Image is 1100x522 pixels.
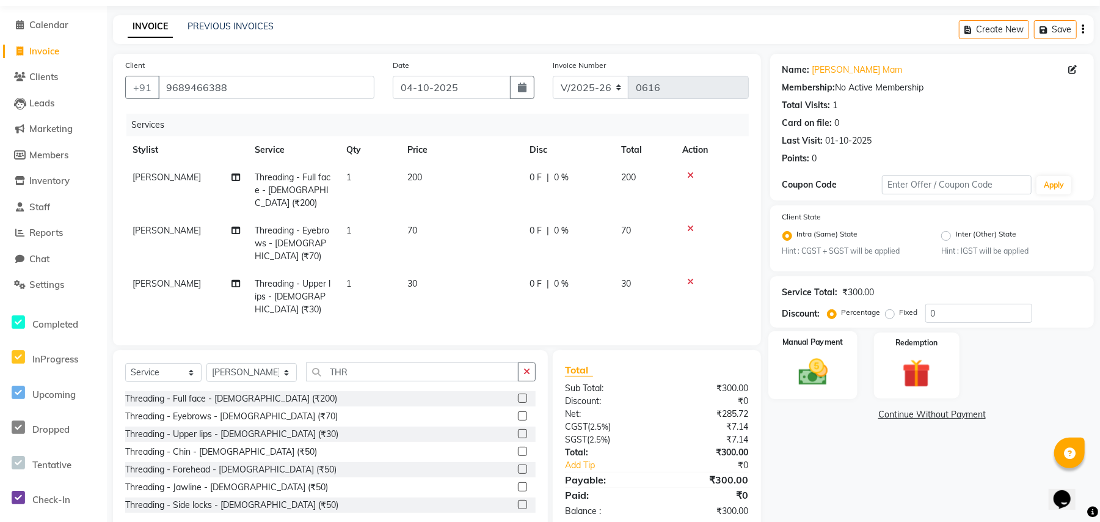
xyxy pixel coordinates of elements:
label: Percentage [842,307,881,318]
div: Total Visits: [782,99,831,112]
div: ₹0 [657,395,757,408]
span: Clients [29,71,58,83]
span: 2.5% [590,422,608,432]
th: Disc [522,136,614,164]
span: Dropped [32,424,70,435]
span: Threading - Full face - [DEMOGRAPHIC_DATA] (₹200) [255,172,330,208]
div: ₹7.14 [657,433,757,446]
label: Manual Payment [782,337,843,348]
span: CGST [565,421,588,432]
span: Marketing [29,123,73,134]
th: Action [675,136,749,164]
a: Leads [3,97,104,111]
span: Staff [29,201,50,213]
div: Threading - Forehead - [DEMOGRAPHIC_DATA] (₹50) [125,463,337,476]
th: Total [614,136,675,164]
span: Tentative [32,459,71,471]
a: Settings [3,278,104,292]
a: Continue Without Payment [773,408,1091,421]
div: ₹300.00 [657,505,757,518]
div: 01-10-2025 [826,134,872,147]
div: ₹300.00 [657,382,757,395]
div: No Active Membership [782,81,1082,94]
label: Redemption [895,337,938,348]
label: Client State [782,211,821,222]
span: Members [29,149,68,161]
a: INVOICE [128,16,173,38]
div: Net: [556,408,657,421]
input: Enter Offer / Coupon Code [882,175,1032,194]
div: Threading - Side locks - [DEMOGRAPHIC_DATA] (₹50) [125,499,338,512]
div: ₹0 [674,459,758,472]
span: | [547,171,549,184]
div: Services [126,114,758,136]
span: 200 [621,172,636,183]
button: +91 [125,76,159,99]
div: Membership: [782,81,836,94]
span: 1 [346,278,351,289]
span: Threading - Upper lips - [DEMOGRAPHIC_DATA] (₹30) [255,278,330,315]
iframe: chat widget [1049,473,1088,510]
span: 0 F [530,171,542,184]
span: Invoice [29,45,59,57]
label: Date [393,60,409,71]
a: Add Tip [556,459,674,472]
span: 0 % [554,278,569,290]
span: | [547,278,549,290]
span: | [547,224,549,237]
span: 70 [407,225,417,236]
span: 70 [621,225,631,236]
div: ( ) [556,433,657,446]
span: [PERSON_NAME] [133,172,201,183]
span: Completed [32,318,78,330]
div: Threading - Eyebrows - [DEMOGRAPHIC_DATA] (₹70) [125,410,338,423]
div: Name: [782,64,810,76]
input: Search or Scan [306,362,519,381]
div: Last Visit: [782,134,823,147]
div: Threading - Upper lips - [DEMOGRAPHIC_DATA] (₹30) [125,428,338,441]
div: Points: [782,152,810,165]
div: Total: [556,446,657,459]
label: Inter (Other) State [956,229,1016,243]
a: [PERSON_NAME] Mam [812,64,903,76]
label: Intra (Same) State [797,229,858,243]
a: Marketing [3,122,104,136]
span: 1 [346,172,351,183]
button: Apply [1036,176,1071,194]
div: Discount: [556,395,657,408]
div: 0 [835,117,840,130]
a: Invoice [3,45,104,59]
a: Reports [3,226,104,240]
span: Chat [29,253,49,265]
img: _cash.svg [789,356,837,389]
span: [PERSON_NAME] [133,225,201,236]
img: _gift.svg [894,356,939,391]
span: InProgress [32,353,78,365]
div: Service Total: [782,286,838,299]
th: Qty [339,136,400,164]
div: Paid: [556,488,657,502]
div: Threading - Chin - [DEMOGRAPHIC_DATA] (₹50) [125,446,317,458]
span: 2.5% [589,435,608,444]
span: 200 [407,172,422,183]
span: 1 [346,225,351,236]
a: Clients [3,70,104,84]
div: Threading - Jawline - [DEMOGRAPHIC_DATA] (₹50) [125,481,328,494]
button: Create New [959,20,1029,39]
div: 1 [833,99,838,112]
div: 0 [812,152,817,165]
div: ₹300.00 [657,446,757,459]
span: Leads [29,97,54,109]
span: Total [565,364,593,377]
div: ( ) [556,421,657,433]
span: Calendar [29,19,68,31]
small: Hint : IGST will be applied [941,246,1082,257]
span: 30 [407,278,417,289]
label: Client [125,60,145,71]
span: Threading - Eyebrows - [DEMOGRAPHIC_DATA] (₹70) [255,225,329,262]
small: Hint : CGST + SGST will be applied [782,246,923,257]
div: ₹300.00 [843,286,875,299]
label: Fixed [900,307,918,318]
th: Price [400,136,522,164]
span: Upcoming [32,389,76,400]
